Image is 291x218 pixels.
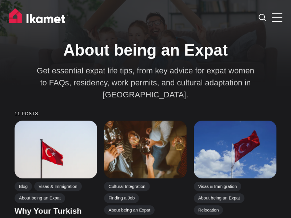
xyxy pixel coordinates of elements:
a: Cultural Integration [104,182,150,191]
img: Networking Opportunities for Expats in Turkey in 2025 [104,121,187,178]
a: About being an Expat [104,205,155,215]
h1: About being an Expat [36,41,255,60]
small: 11 posts [15,112,276,116]
a: Blog [15,182,32,191]
p: Get essential expat life tips, from key advice for expat women to FAQs, residency, work permits, ... [36,65,255,101]
img: Ikamet home [9,8,68,27]
a: Visas & Immigration [34,182,81,191]
a: Visas & Immigration [194,182,241,191]
a: About being an Expat [194,194,244,203]
a: About being an Expat [15,194,65,203]
a: Finding a Job [104,194,139,203]
img: Why Your Turkish Visa Application Might Be Rejected And How To Prevent It [15,121,97,178]
a: Relocation [194,205,223,215]
img: How to Obtain a Turkish Residence Permit [194,121,276,178]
